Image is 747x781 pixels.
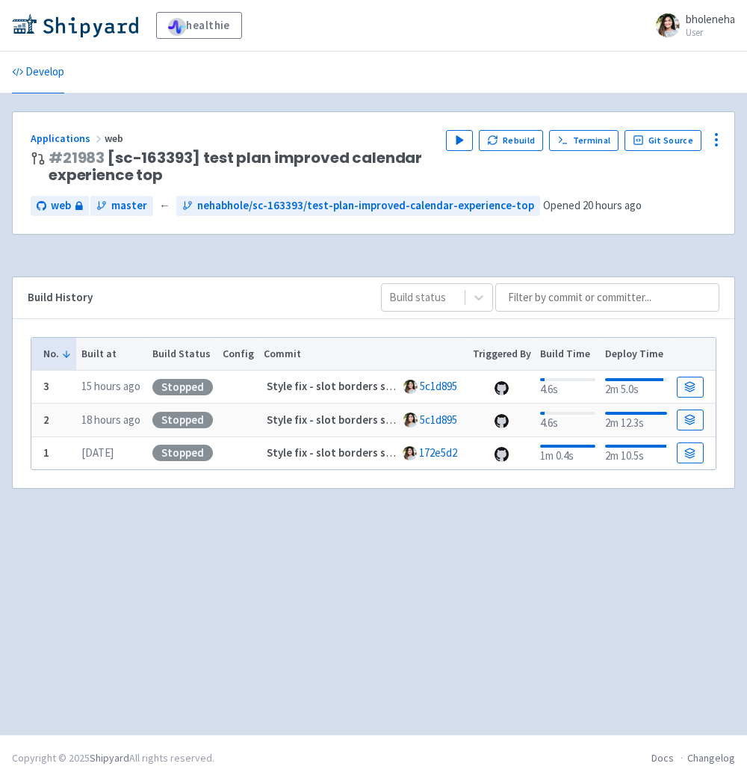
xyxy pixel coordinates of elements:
a: Git Source [624,130,701,151]
th: Triggered By [468,338,536,371]
div: 1m 0.4s [540,442,595,465]
div: Build History [28,289,357,306]
strong: Style fix - slot borders show up on availability slots [267,413,520,427]
a: Build Details [677,442,704,463]
a: Develop [12,52,64,93]
a: Build Details [677,410,704,430]
a: 5c1d895 [420,379,457,393]
th: Config [217,338,258,371]
time: [DATE] [81,445,114,460]
a: healthie [156,12,242,39]
span: nehabhole/sc-163393/test-plan-improved-calendar-experience-top [197,197,534,214]
a: 172e5d2 [419,445,457,460]
a: Applications [31,132,105,145]
a: Terminal [549,130,619,151]
th: Built at [76,338,147,371]
a: nehabhole/sc-163393/test-plan-improved-calendar-experience-top [176,196,540,216]
a: bholeneha User [647,13,735,37]
span: web [51,197,71,214]
a: 5c1d895 [420,413,457,427]
b: 2 [43,413,49,427]
span: bholeneha [686,12,735,26]
div: 2m 10.5s [605,442,667,465]
span: [sc-163393] test plan improved calendar experience top [49,149,434,184]
time: 18 hours ago [81,413,140,427]
div: Stopped [152,445,213,461]
th: Build Status [148,338,218,371]
a: #21983 [49,147,105,168]
div: 2m 5.0s [605,375,667,398]
span: ← [159,197,170,214]
b: 1 [43,445,49,460]
span: master [111,197,147,214]
a: Changelog [687,751,735,765]
b: 3 [43,379,49,393]
a: web [31,196,89,216]
button: No. [43,346,72,362]
time: 20 hours ago [583,198,642,212]
input: Filter by commit or committer... [495,283,719,312]
a: Docs [651,751,674,765]
div: 4.6s [540,409,595,432]
a: master [90,196,153,216]
a: Build Details [677,377,704,398]
small: User [686,28,735,37]
th: Commit [258,338,468,371]
div: Stopped [152,412,213,428]
th: Build Time [536,338,600,371]
span: Opened [543,198,642,212]
button: Rebuild [479,130,543,151]
div: 4.6s [540,375,595,398]
strong: Style fix - slot borders show up on availability slots [267,445,520,460]
div: 2m 12.3s [605,409,667,432]
div: Copyright © 2025 All rights reserved. [12,750,214,766]
span: web [105,132,125,145]
strong: Style fix - slot borders show up on availability slots [267,379,520,393]
th: Deploy Time [600,338,672,371]
div: Stopped [152,379,213,395]
a: Shipyard [90,751,129,765]
img: Shipyard logo [12,13,138,37]
time: 15 hours ago [81,379,140,393]
button: Play [446,130,473,151]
